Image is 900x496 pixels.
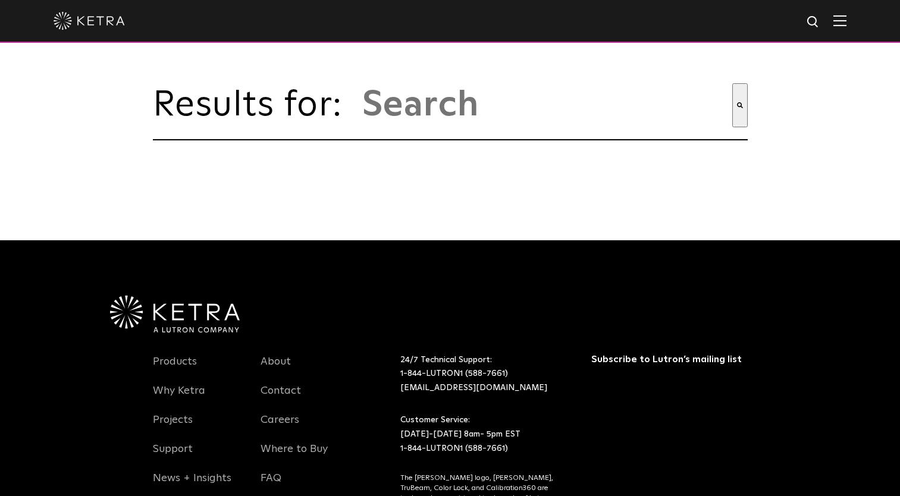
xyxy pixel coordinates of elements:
[261,413,299,441] a: Careers
[400,353,562,395] p: 24/7 Technical Support:
[591,353,744,366] h3: Subscribe to Lutron’s mailing list
[153,413,193,441] a: Projects
[153,442,193,470] a: Support
[400,384,547,392] a: [EMAIL_ADDRESS][DOMAIN_NAME]
[400,413,562,456] p: Customer Service: [DATE]-[DATE] 8am- 5pm EST
[261,384,301,412] a: Contact
[153,384,205,412] a: Why Ketra
[153,87,355,123] span: Results for:
[361,83,732,127] input: This is a search field with an auto-suggest feature attached.
[261,355,291,382] a: About
[400,444,508,453] a: 1-844-LUTRON1 (588-7661)
[153,355,197,382] a: Products
[833,15,846,26] img: Hamburger%20Nav.svg
[806,15,821,30] img: search icon
[732,83,748,127] button: Search
[261,442,328,470] a: Where to Buy
[110,296,240,332] img: Ketra-aLutronCo_White_RGB
[54,12,125,30] img: ketra-logo-2019-white
[400,369,508,378] a: 1-844-LUTRON1 (588-7661)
